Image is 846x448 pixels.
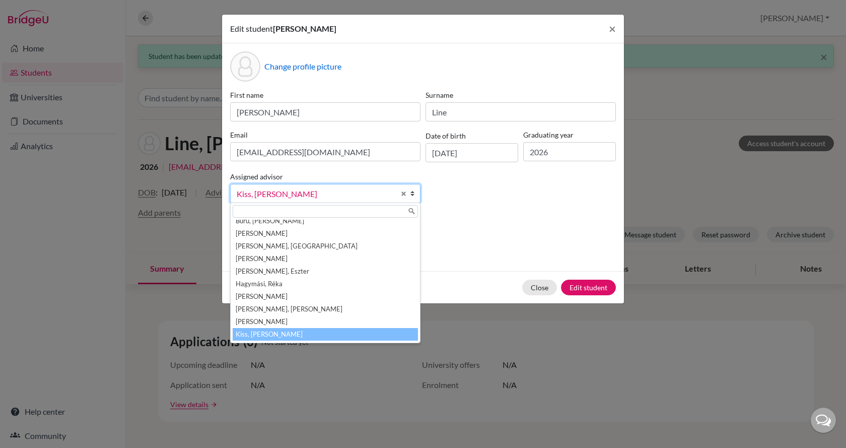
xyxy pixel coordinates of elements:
[233,215,418,227] li: Buru, [PERSON_NAME]
[233,240,418,252] li: [PERSON_NAME], [GEOGRAPHIC_DATA]
[426,90,616,100] label: Surname
[426,143,518,162] input: dd/mm/yyyy
[23,7,43,16] span: Help
[273,24,336,33] span: [PERSON_NAME]
[233,290,418,303] li: [PERSON_NAME]
[233,315,418,328] li: [PERSON_NAME]
[523,130,616,140] label: Graduating year
[522,280,557,295] button: Close
[230,171,283,182] label: Assigned advisor
[561,280,616,295] button: Edit student
[230,51,260,82] div: Profile picture
[230,219,616,231] p: Parents
[237,187,395,201] span: Kiss, [PERSON_NAME]
[233,328,418,341] li: Kiss, [PERSON_NAME]
[233,303,418,315] li: [PERSON_NAME], [PERSON_NAME]
[233,278,418,290] li: Hagymási, Réka
[426,131,466,141] label: Date of birth
[230,90,420,100] label: First name
[601,15,624,43] button: Close
[230,130,420,140] label: Email
[233,252,418,265] li: [PERSON_NAME]
[230,24,273,33] span: Edit student
[609,21,616,36] span: ×
[233,265,418,278] li: [PERSON_NAME], Eszter
[233,227,418,240] li: [PERSON_NAME]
